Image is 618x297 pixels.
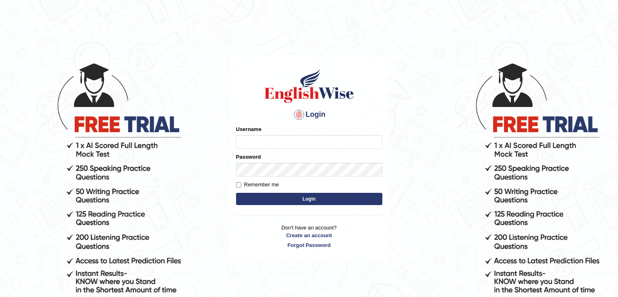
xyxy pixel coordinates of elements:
input: Remember me [236,182,241,188]
button: Login [236,193,382,205]
label: Password [236,153,261,161]
h4: Login [236,108,382,121]
a: Forgot Password [236,241,382,249]
img: Logo of English Wise sign in for intelligent practice with AI [263,68,356,104]
label: Username [236,125,262,133]
a: Create an account [236,231,382,239]
label: Remember me [236,181,279,189]
p: Don't have an account? [236,224,382,249]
